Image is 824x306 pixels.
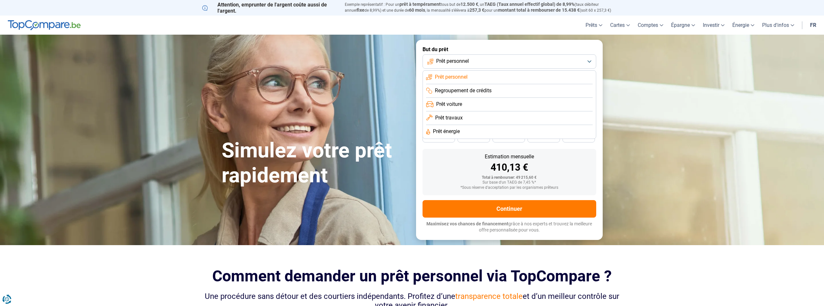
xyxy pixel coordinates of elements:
span: 257,3 € [470,7,484,13]
span: fixe [357,7,365,13]
p: Attention, emprunter de l'argent coûte aussi de l'argent. [202,2,337,14]
a: Prêts [582,16,606,35]
span: Prêt énergie [433,128,460,135]
a: Plus d'infos [758,16,798,35]
img: TopCompare [8,20,81,30]
span: Prêt personnel [436,58,469,65]
span: 60 mois [409,7,425,13]
a: fr [806,16,820,35]
span: montant total à rembourser de 15.438 € [498,7,580,13]
span: 24 mois [572,136,586,140]
span: Maximisez vos chances de financement [426,221,508,226]
span: 36 mois [502,136,516,140]
span: prêt à tempérament [400,2,441,7]
button: Prêt personnel [423,54,596,69]
div: Total à rembourser: 49 215,60 € [428,176,591,180]
span: 12.500 € [460,2,478,7]
button: Continuer [423,200,596,218]
span: Prêt travaux [435,114,463,121]
a: Cartes [606,16,634,35]
a: Comptes [634,16,667,35]
span: TAEG (Taux annuel effectif global) de 8,99% [484,2,574,7]
div: Estimation mensuelle [428,154,591,159]
span: transparence totale [455,292,523,301]
a: Énergie [728,16,758,35]
div: *Sous réserve d'acceptation par les organismes prêteurs [428,186,591,190]
span: 42 mois [467,136,481,140]
p: Exemple représentatif : Pour un tous but de , un (taux débiteur annuel de 8,99%) et une durée de ... [345,2,622,13]
span: 30 mois [537,136,551,140]
div: 410,13 € [428,163,591,172]
p: grâce à nos experts et trouvez la meilleure offre personnalisée pour vous. [423,221,596,233]
h2: Comment demander un prêt personnel via TopCompare ? [202,267,622,285]
a: Investir [699,16,728,35]
span: Prêt personnel [435,74,468,81]
h1: Simulez votre prêt rapidement [222,138,408,188]
label: But du prêt [423,46,596,52]
div: Sur base d'un TAEG de 7,45 %* [428,180,591,185]
span: Regroupement de crédits [435,87,492,94]
span: 48 mois [432,136,446,140]
span: Prêt voiture [436,101,462,108]
a: Épargne [667,16,699,35]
